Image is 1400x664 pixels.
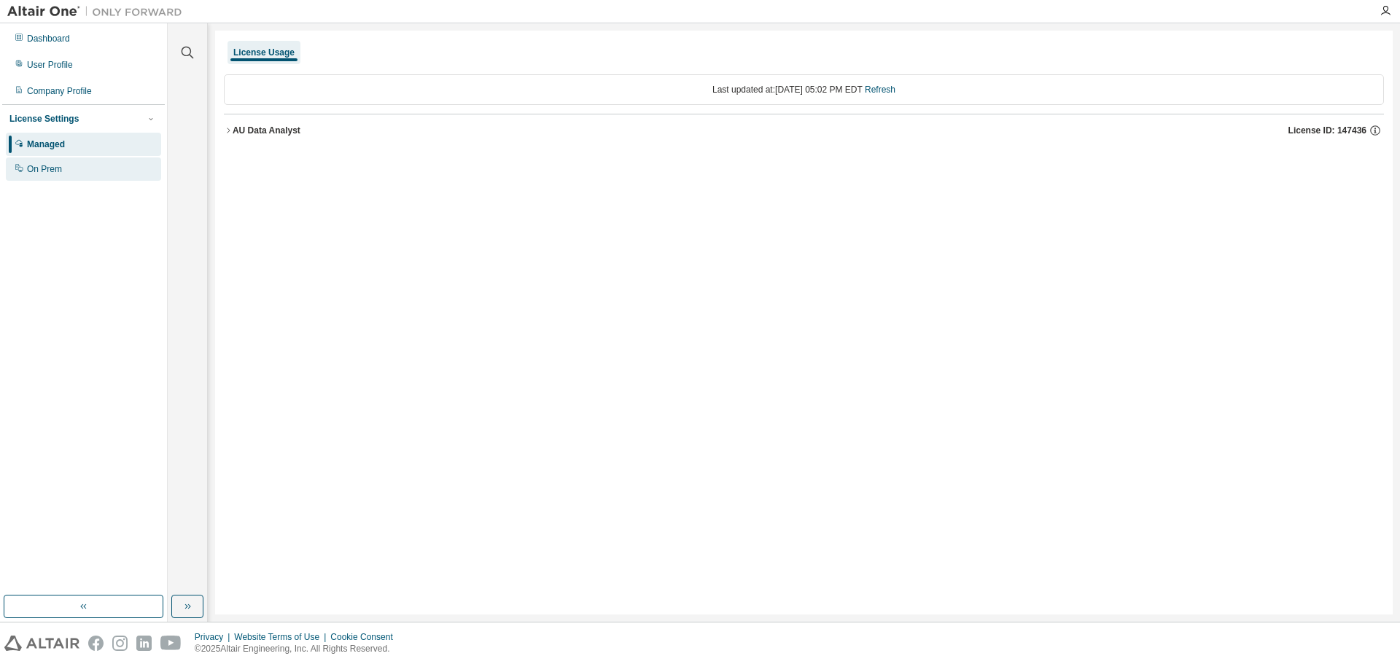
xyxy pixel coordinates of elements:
div: Website Terms of Use [234,631,330,643]
img: Altair One [7,4,190,19]
div: License Usage [233,47,295,58]
div: Company Profile [27,85,92,97]
div: Privacy [195,631,234,643]
img: facebook.svg [88,636,104,651]
div: Last updated at: [DATE] 05:02 PM EDT [224,74,1384,105]
a: Refresh [865,85,895,95]
img: altair_logo.svg [4,636,79,651]
span: License ID: 147436 [1288,125,1366,136]
div: On Prem [27,163,62,175]
img: linkedin.svg [136,636,152,651]
div: User Profile [27,59,73,71]
p: © 2025 Altair Engineering, Inc. All Rights Reserved. [195,643,402,655]
div: Managed [27,138,65,150]
button: AU Data AnalystLicense ID: 147436 [224,114,1384,147]
div: Cookie Consent [330,631,401,643]
img: instagram.svg [112,636,128,651]
div: AU Data Analyst [233,125,300,136]
div: Dashboard [27,33,70,44]
img: youtube.svg [160,636,182,651]
div: License Settings [9,113,79,125]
